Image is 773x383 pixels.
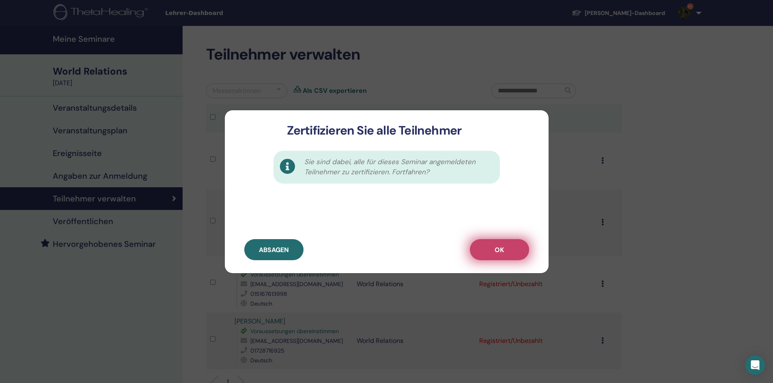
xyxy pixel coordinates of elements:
button: Absagen [244,239,304,260]
span: OK [495,246,504,254]
h3: Zertifizieren Sie alle Teilnehmer [238,123,511,138]
span: Absagen [259,246,289,254]
button: OK [470,239,529,260]
div: Open Intercom Messenger [745,355,765,375]
span: Sie sind dabei, alle für dieses Seminar angemeldeten Teilnehmer zu zertifizieren. Fortfahren? [304,157,491,178]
